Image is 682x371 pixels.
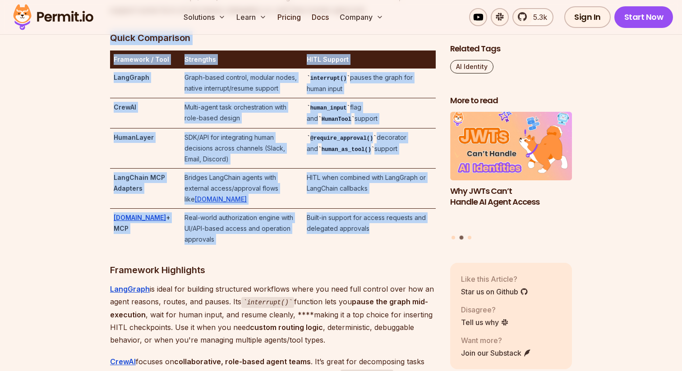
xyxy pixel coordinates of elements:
code: @require_approval() [307,135,376,142]
td: decorator and support [303,128,436,169]
button: Learn [233,8,270,26]
div: Posts [450,112,572,241]
h3: Why JWTs Can’t Handle AI Agent Access [450,185,572,208]
a: [DOMAIN_NAME] [114,214,166,221]
button: Go to slide 3 [468,236,471,239]
td: Multi-agent task orchestration with role-based design [181,98,303,128]
a: Why JWTs Can’t Handle AI Agent AccessWhy JWTs Can’t Handle AI Agent Access [450,112,572,230]
code: interrupt() [241,297,294,308]
li: 2 of 3 [450,112,572,230]
th: Framework / Tool [110,50,181,69]
button: Go to slide 2 [460,236,464,240]
a: [DOMAIN_NAME] [195,195,247,203]
td: flag and support [303,98,436,128]
a: Pricing [274,8,304,26]
th: Strengths [181,50,303,69]
h3: Quick Comparison [110,31,436,45]
td: HITL when combined with LangGraph or LangChain callbacks [303,169,436,209]
code: interrupt() [307,75,350,82]
strong: CrewAI [114,103,136,111]
code: human_input [307,105,350,111]
h2: Related Tags [450,43,572,55]
img: Permit logo [9,2,97,32]
strong: LangGraph [114,73,149,81]
a: LangGraph [110,284,150,293]
p: Like this Article? [461,273,528,284]
strong: pause the graph mid-execution [110,297,428,319]
a: Star us on Github [461,286,528,297]
h2: More to read [450,95,572,106]
td: Built-in support for access requests and delegated approvals [303,209,436,249]
td: Real-world authorization engine with UI/API-based access and operation approvals [181,209,303,249]
button: Company [336,8,387,26]
p: is ideal for building structured workflows where you need full control over how an agent reasons,... [110,283,436,346]
h3: Framework Highlights [110,263,436,277]
span: 5.3k [528,12,547,23]
a: Tell us why [461,316,509,327]
code: HumanTool [318,116,355,123]
a: 5.3k [512,8,553,26]
a: AI Identity [450,60,493,73]
code: human_as_tool() [318,147,374,153]
p: Want more? [461,334,531,345]
a: Docs [308,8,332,26]
td: pauses the graph for human input [303,69,436,98]
button: Solutions [180,8,229,26]
strong: HumanLayer [114,133,154,141]
a: Join our Substack [461,347,531,358]
strong: custom routing logic [250,323,323,332]
button: Go to slide 1 [452,236,455,239]
th: HITL Support [303,50,436,69]
td: Graph-based control, modular nodes, native interrupt/resume support [181,69,303,98]
a: Sign In [564,6,611,28]
img: Why JWTs Can’t Handle AI Agent Access [450,112,572,180]
a: Start Now [614,6,673,28]
p: Disagree? [461,304,509,315]
td: SDK/API for integrating human decisions across channels (Slack, Email, Discord) [181,128,303,169]
a: CrewAI [110,357,136,366]
td: Bridges LangChain agents with external access/approval flows like [181,169,303,209]
strong: collaborative, role-based agent teams [174,357,311,366]
strong: LangChain MCP Adapters [114,174,165,192]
